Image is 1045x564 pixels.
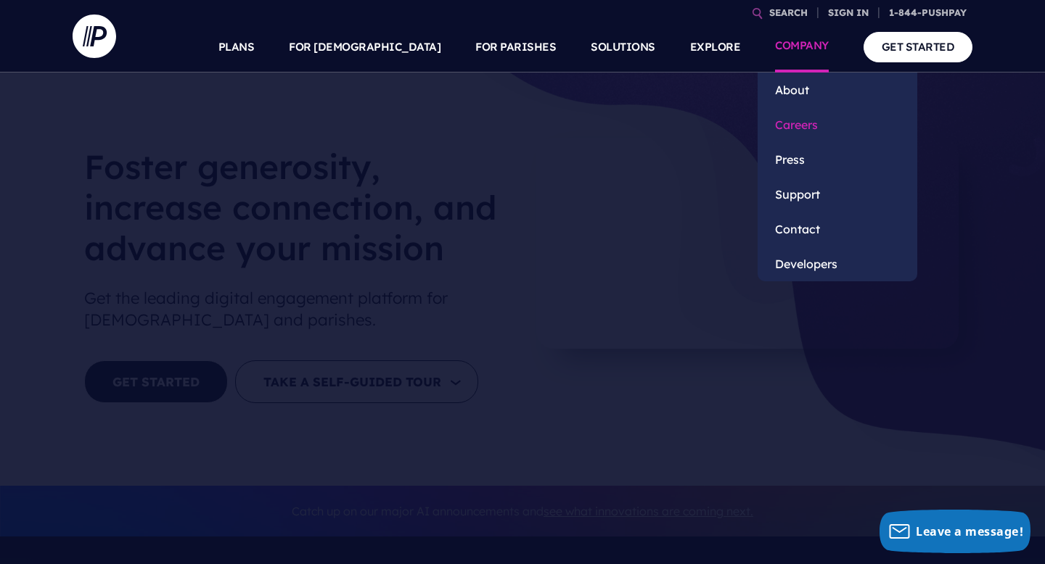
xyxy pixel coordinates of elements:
a: SOLUTIONS [591,22,655,72]
button: Leave a message! [880,510,1030,553]
a: COMPANY [775,22,829,72]
a: Developers [758,246,917,281]
a: PLANS [218,22,255,72]
a: About [758,72,917,107]
a: EXPLORE [690,22,741,72]
a: Contact [758,212,917,246]
a: GET STARTED [864,32,973,62]
a: Support [758,177,917,212]
a: FOR [DEMOGRAPHIC_DATA] [289,22,440,72]
span: Leave a message! [916,523,1023,539]
a: Press [758,142,917,177]
a: Careers [758,107,917,142]
a: FOR PARISHES [475,22,556,72]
